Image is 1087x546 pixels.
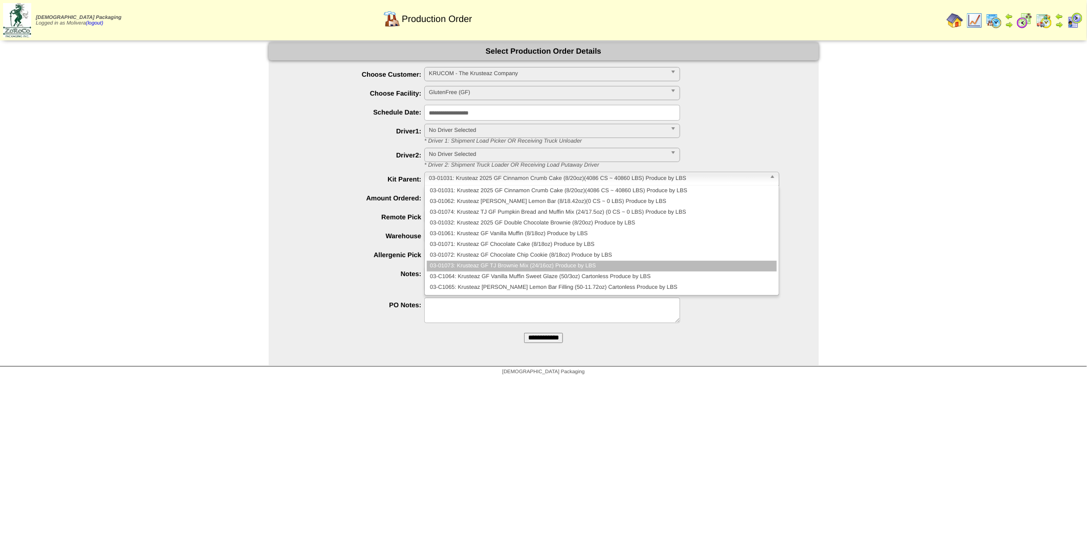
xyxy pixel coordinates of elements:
[417,138,819,144] div: * Driver 1: Shipment Load Picker OR Receiving Truck Unloader
[429,148,666,161] span: No Driver Selected
[289,213,425,221] label: Remote Pick
[86,20,103,26] a: (logout)
[289,175,425,183] label: Kit Parent:
[427,186,776,196] li: 03-01031: Krusteaz 2025 GF Cinnamon Crumb Cake (8/20oz)(4086 CS ~ 40860 LBS) Produce by LBS
[289,251,425,259] label: Allergenic Pick
[947,12,963,29] img: home.gif
[289,194,425,202] label: Amount Ordered:
[429,86,666,99] span: GlutenFree (GF)
[429,124,666,136] span: No Driver Selected
[427,196,776,207] li: 03-01062: Krusteaz [PERSON_NAME] Lemon Bar (8/18.42oz)(0 CS ~ 0 LBS) Produce by LBS
[36,15,121,26] span: Logged in as Molivera
[289,232,425,240] label: Warehouse
[402,14,472,25] span: Production Order
[427,207,776,218] li: 03-01074: Krusteaz TJ GF Pumpkin Bread and Muffin Mix (24/17.5oz) (0 CS ~ 0 LBS) Produce by LBS
[36,15,121,20] span: [DEMOGRAPHIC_DATA] Packaging
[289,108,425,116] label: Schedule Date:
[289,151,425,159] label: Driver2:
[429,172,765,185] span: 03-01031: Krusteaz 2025 GF Cinnamon Crumb Cake (8/20oz)(4086 CS ~ 40860 LBS) Produce by LBS
[427,282,776,293] li: 03-C1065: Krusteaz [PERSON_NAME] Lemon Bar Filling (50-11.72oz) Cartonless Produce by LBS
[1005,12,1013,20] img: arrowleft.gif
[1055,12,1063,20] img: arrowleft.gif
[427,239,776,250] li: 03-01071: Krusteaz GF Chocolate Cake (8/18oz) Produce by LBS
[427,271,776,282] li: 03-C1064: Krusteaz GF Vanilla Muffin Sweet Glaze (50/3oz) Cartonless Produce by LBS
[986,12,1002,29] img: calendarprod.gif
[289,270,425,278] label: Notes:
[289,301,425,309] label: PO Notes:
[417,162,819,168] div: * Driver 2: Shipment Truck Loader OR Receiving Load Putaway Driver
[384,11,400,27] img: factory.gif
[1036,12,1052,29] img: calendarinout.gif
[289,71,425,78] label: Choose Customer:
[427,250,776,261] li: 03-01072: Krusteaz GF Chocolate Chip Cookie (8/18oz) Produce by LBS
[427,261,776,271] li: 03-01073: Krusteaz GF TJ Brownie Mix (24/16oz) Produce by LBS
[1016,12,1033,29] img: calendarblend.gif
[1005,20,1013,29] img: arrowright.gif
[429,67,666,80] span: KRUCOM - The Krusteaz Company
[427,218,776,229] li: 03-01032: Krusteaz 2025 GF Double Chocolate Brownie (8/20oz) Produce by LBS
[289,89,425,97] label: Choose Facility:
[269,42,819,60] div: Select Production Order Details
[289,127,425,135] label: Driver1:
[1055,20,1063,29] img: arrowright.gif
[966,12,983,29] img: line_graph.gif
[427,229,776,239] li: 03-01061: Krusteaz GF Vanilla Muffin (8/18oz) Produce by LBS
[3,3,31,37] img: zoroco-logo-small.webp
[1067,12,1083,29] img: calendarcustomer.gif
[502,369,584,375] span: [DEMOGRAPHIC_DATA] Packaging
